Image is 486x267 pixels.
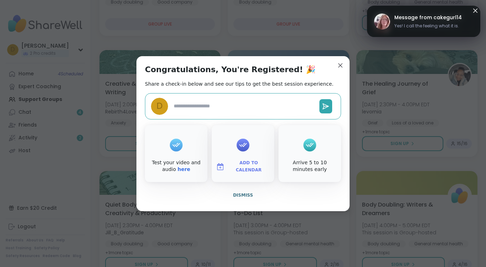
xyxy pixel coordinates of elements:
button: Dismiss [145,188,341,203]
h1: Congratulations, You're Registered! 🎉 [145,65,315,75]
span: Add to Calendar [227,160,270,173]
span: D [156,100,163,112]
h2: Share a check-in below and see our tips to get the best session experience. [145,80,334,87]
button: Add to Calendar [213,159,273,174]
span: Yes! I call the feeling what it is. [394,23,462,29]
img: cakegurl14 [374,14,390,30]
a: cakegurl14Message from cakegurl14Yes! I call the feeling what it is. [374,10,473,33]
div: Arrive 5 to 10 minutes early [280,159,340,173]
span: Dismiss [233,193,253,198]
span: Message from cakegurl14 [394,14,462,21]
a: here [178,166,190,172]
div: Test your video and audio [146,159,206,173]
img: ShareWell Logomark [216,162,225,171]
